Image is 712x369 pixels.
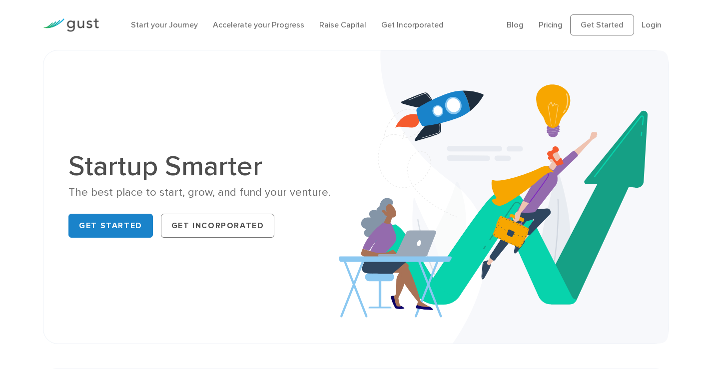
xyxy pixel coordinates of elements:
a: Pricing [539,20,563,29]
a: Get Started [68,214,153,238]
div: The best place to start, grow, and fund your venture. [68,185,348,200]
a: Get Incorporated [161,214,275,238]
a: Login [642,20,662,29]
a: Accelerate your Progress [213,20,304,29]
a: Get Started [570,14,634,35]
img: Gust Logo [43,18,99,32]
a: Raise Capital [319,20,366,29]
img: Startup Smarter Hero [339,50,669,344]
a: Blog [507,20,524,29]
a: Start your Journey [131,20,198,29]
h1: Startup Smarter [68,152,348,180]
a: Get Incorporated [381,20,444,29]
